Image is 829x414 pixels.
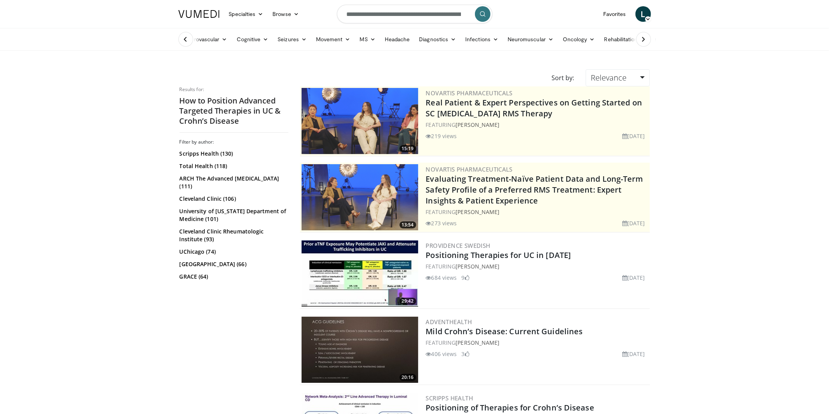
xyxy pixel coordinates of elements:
a: Providence Swedish [426,242,490,249]
a: Scripps Health [426,394,473,402]
a: Favorites [599,6,631,22]
a: [PERSON_NAME] [456,263,499,270]
span: 29:42 [400,298,416,305]
div: Sort by: [546,69,580,86]
span: 15:19 [400,145,416,152]
li: [DATE] [622,132,645,140]
a: [PERSON_NAME] [456,339,499,346]
p: Results for: [180,86,288,93]
h2: How to Position Advanced Targeted Therapies in UC & Crohn’s Disease [180,96,288,126]
a: Total Health (118) [180,162,286,170]
a: University of [US_STATE] Department of Medicine (101) [180,207,286,223]
a: Rehabilitation [600,32,642,47]
a: Neuromuscular [503,32,558,47]
div: FEATURING [426,121,648,129]
a: 20:16 [302,317,418,383]
a: [PERSON_NAME] [456,121,499,128]
li: 219 views [426,132,457,140]
a: L [635,6,651,22]
a: Specialties [224,6,268,22]
a: Cerebrovascular [174,32,232,47]
a: 13:54 [302,164,418,230]
a: MS [355,32,380,47]
a: Scripps Health (130) [180,150,286,158]
a: Seizures [273,32,311,47]
input: Search topics, interventions [337,5,492,23]
span: 20:16 [400,374,416,381]
a: [PERSON_NAME] [456,208,499,216]
a: Movement [311,32,355,47]
span: 13:54 [400,221,416,228]
a: Real Patient & Expert Perspectives on Getting Started on SC [MEDICAL_DATA] RMS Therapy [426,97,642,119]
a: Cognitive [232,32,273,47]
a: Diagnostics [414,32,461,47]
a: 15:19 [302,88,418,154]
a: AdventHealth [426,318,472,326]
a: ARCH The Advanced [MEDICAL_DATA] (111) [180,175,286,190]
a: Positioning Therapies for UC in [DATE] [426,250,571,260]
li: 406 views [426,350,457,358]
h3: Filter by author: [180,139,288,145]
img: VuMedi Logo [178,10,220,18]
div: FEATURING [426,208,648,216]
a: Infections [461,32,503,47]
a: Positioning of Therapies for Crohn’s Disease [426,402,594,413]
img: 37a18655-9da9-4d40-a34e-6cccd3ffc641.png.300x170_q85_crop-smart_upscale.png [302,164,418,230]
div: FEATURING [426,262,648,270]
li: 273 views [426,219,457,227]
a: Evaluating Treatment-Naïve Patient Data and Long-Term Safety Profile of a Preferred RMS Treatment... [426,174,643,206]
img: 2bf30652-7ca6-4be0-8f92-973f220a5948.png.300x170_q85_crop-smart_upscale.png [302,88,418,154]
a: GRACE (64) [180,273,286,281]
li: [DATE] [622,274,645,282]
li: [DATE] [622,350,645,358]
img: c2f891f0-d3d0-49b1-a766-8365287cbd45.300x170_q85_crop-smart_upscale.jpg [302,240,418,307]
img: fd96263e-ec9a-4897-8098-cf3fdd07f6f9.300x170_q85_crop-smart_upscale.jpg [302,317,418,383]
span: Relevance [591,72,627,83]
a: 29:42 [302,240,418,307]
li: 9 [462,274,469,282]
a: Relevance [586,69,649,86]
a: Headache [380,32,415,47]
div: FEATURING [426,339,648,347]
li: 3 [462,350,469,358]
a: Browse [268,6,304,22]
a: Novartis Pharmaceuticals [426,165,513,173]
li: 684 views [426,274,457,282]
li: [DATE] [622,219,645,227]
a: Cleveland Clinic Rheumatologic Institute (93) [180,228,286,243]
a: Mild Crohn’s Disease: Current Guidelines [426,326,583,337]
a: [GEOGRAPHIC_DATA] (66) [180,260,286,268]
a: Oncology [558,32,600,47]
a: Novartis Pharmaceuticals [426,89,513,97]
a: Cleveland Clinic (106) [180,195,286,203]
a: UChicago (74) [180,248,286,256]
